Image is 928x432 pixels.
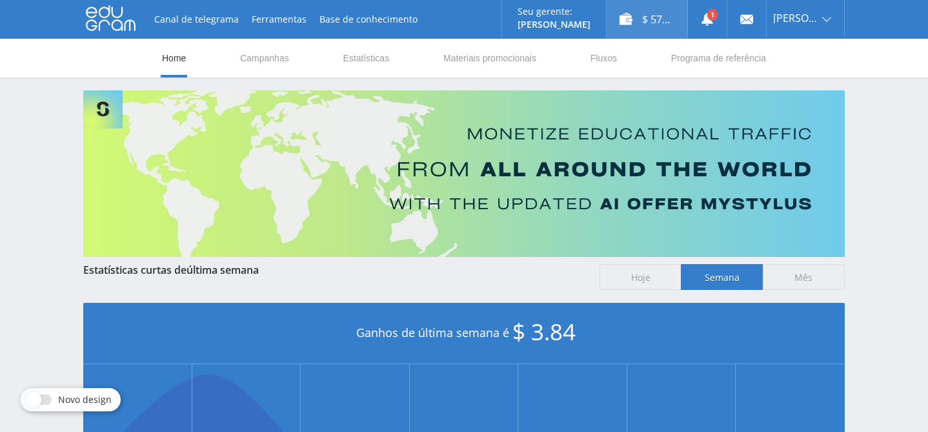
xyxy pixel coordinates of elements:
[589,39,618,77] a: Fluxos
[600,264,681,290] span: Hoje
[670,39,767,77] a: Programa de referência
[518,19,590,30] p: [PERSON_NAME]
[187,263,259,277] span: última semana
[83,264,587,276] div: Estatísticas curtas de
[239,39,290,77] a: Campanhas
[512,316,576,347] span: $ 3.84
[161,39,187,77] a: Home
[83,90,845,257] img: Banner
[518,6,590,17] p: Seu gerente:
[342,39,391,77] a: Estatísticas
[58,395,112,405] span: Novo design
[83,303,845,364] div: Ganhos de última semana é
[681,264,763,290] span: Semana
[763,264,845,290] span: Mês
[773,13,818,23] span: [PERSON_NAME].moretti86
[442,39,538,77] a: Materiais promocionais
